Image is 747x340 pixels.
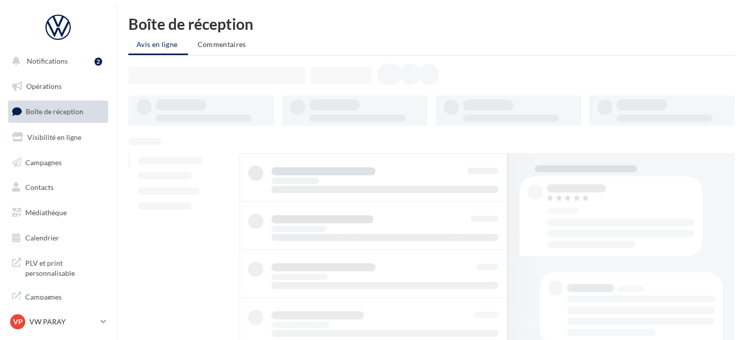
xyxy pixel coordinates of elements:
[26,82,62,90] span: Opérations
[25,290,104,312] span: Campagnes DataOnDemand
[6,202,110,223] a: Médiathèque
[25,233,59,242] span: Calendrier
[6,227,110,249] a: Calendrier
[25,183,54,191] span: Contacts
[6,76,110,97] a: Opérations
[13,317,23,327] span: VP
[198,40,246,48] span: Commentaires
[8,312,108,331] a: VP VW PARAY
[26,107,83,116] span: Boîte de réception
[6,177,110,198] a: Contacts
[25,208,67,217] span: Médiathèque
[128,16,735,31] div: Boîte de réception
[25,256,104,278] span: PLV et print personnalisable
[95,58,102,66] div: 2
[25,158,62,166] span: Campagnes
[6,101,110,122] a: Boîte de réception
[6,286,110,316] a: Campagnes DataOnDemand
[27,133,81,141] span: Visibilité en ligne
[6,127,110,148] a: Visibilité en ligne
[6,152,110,173] a: Campagnes
[27,57,68,65] span: Notifications
[6,51,106,72] button: Notifications 2
[29,317,97,327] p: VW PARAY
[6,252,110,282] a: PLV et print personnalisable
